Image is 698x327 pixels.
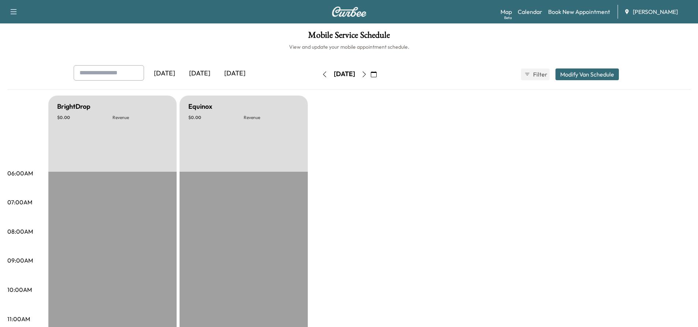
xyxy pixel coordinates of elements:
[633,7,678,16] span: [PERSON_NAME]
[501,7,512,16] a: MapBeta
[7,169,33,178] p: 06:00AM
[188,101,212,112] h5: Equinox
[188,115,244,120] p: $ 0.00
[518,7,542,16] a: Calendar
[112,115,168,120] p: Revenue
[7,31,691,43] h1: Mobile Service Schedule
[7,285,32,294] p: 10:00AM
[217,65,252,82] div: [DATE]
[7,198,32,207] p: 07:00AM
[147,65,182,82] div: [DATE]
[332,7,367,17] img: Curbee Logo
[521,68,550,80] button: Filter
[504,15,512,21] div: Beta
[555,68,619,80] button: Modify Van Schedule
[7,256,33,265] p: 09:00AM
[57,115,112,120] p: $ 0.00
[548,7,610,16] a: Book New Appointment
[7,227,33,236] p: 08:00AM
[7,43,691,51] h6: View and update your mobile appointment schedule.
[334,70,355,79] div: [DATE]
[57,101,91,112] h5: BrightDrop
[533,70,546,79] span: Filter
[182,65,217,82] div: [DATE]
[7,315,30,323] p: 11:00AM
[244,115,299,120] p: Revenue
